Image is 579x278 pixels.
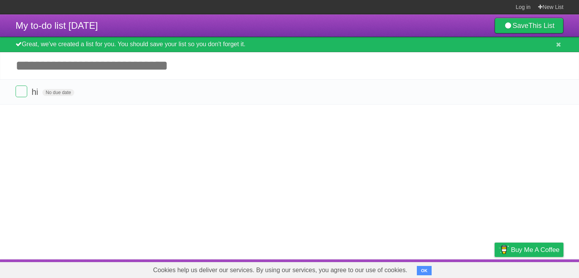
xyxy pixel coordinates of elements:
span: Cookies help us deliver our services. By using our services, you agree to our use of cookies. [145,262,415,278]
a: Buy me a coffee [495,243,563,257]
button: OK [417,266,432,275]
a: Privacy [485,261,505,276]
a: About [391,261,408,276]
span: No due date [42,89,74,96]
span: Buy me a coffee [511,243,560,257]
span: My to-do list [DATE] [16,20,98,31]
a: Suggest a feature [514,261,563,276]
a: SaveThis List [495,18,563,33]
span: hi [31,87,40,97]
a: Terms [458,261,475,276]
img: Buy me a coffee [499,243,509,256]
b: This List [528,22,555,30]
a: Developers [417,261,448,276]
label: Done [16,86,27,97]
